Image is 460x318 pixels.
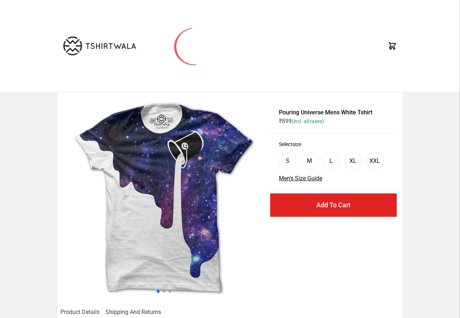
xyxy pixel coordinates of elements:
h3: Select size [279,141,388,148]
button: Add To Cart [270,193,397,217]
div: XXL [369,157,380,165]
div: M [307,157,312,165]
div: XL [349,157,356,165]
img: TW-LOGO-400-104.png [63,36,136,55]
span: (incl. all taxes) [292,118,324,124]
div: L [329,157,333,165]
button: Men's Size Guide [279,174,322,183]
img: galaxy.jpg [63,98,264,299]
div: S [286,157,289,165]
span: ₹ 899 [279,118,324,125]
h1: Pouring Universe Mens White Tshirt [279,108,388,117]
